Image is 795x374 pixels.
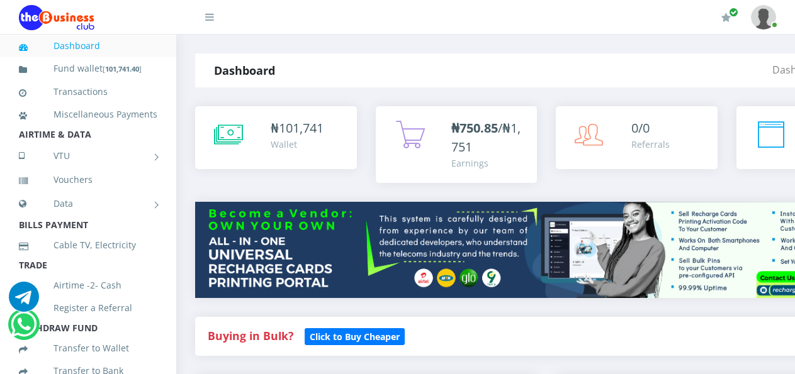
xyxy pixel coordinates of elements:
a: ₦750.85/₦1,751 Earnings [376,106,538,183]
div: ₦ [271,119,324,138]
a: Chat for support [11,319,37,339]
div: Earnings [451,157,525,170]
b: ₦750.85 [451,119,498,136]
a: VTU [19,140,157,172]
a: Fund wallet[101,741.40] [19,54,157,84]
a: 0/0 Referrals [556,106,718,169]
span: Renew/Upgrade Subscription [729,8,738,17]
strong: Dashboard [214,63,275,78]
small: [ ] [103,64,142,74]
a: Register a Referral [19,294,157,322]
b: 101,741.40 [105,64,139,74]
i: Renew/Upgrade Subscription [721,13,731,23]
div: Referrals [631,138,670,151]
a: Transactions [19,77,157,106]
a: ₦101,741 Wallet [195,106,357,169]
a: Miscellaneous Payments [19,100,157,129]
img: User [751,5,776,30]
a: Cable TV, Electricity [19,231,157,260]
span: /₦1,751 [451,119,521,155]
b: Click to Buy Cheaper [310,331,400,343]
a: Click to Buy Cheaper [305,328,405,343]
span: 101,741 [279,119,324,136]
img: Logo [19,5,94,30]
a: Vouchers [19,165,157,194]
a: Transfer to Wallet [19,334,157,363]
strong: Buying in Bulk? [208,328,293,343]
a: Dashboard [19,31,157,60]
a: Data [19,188,157,219]
a: Chat for support [9,291,39,312]
span: 0/0 [631,119,650,136]
a: Airtime -2- Cash [19,271,157,300]
div: Wallet [271,138,324,151]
